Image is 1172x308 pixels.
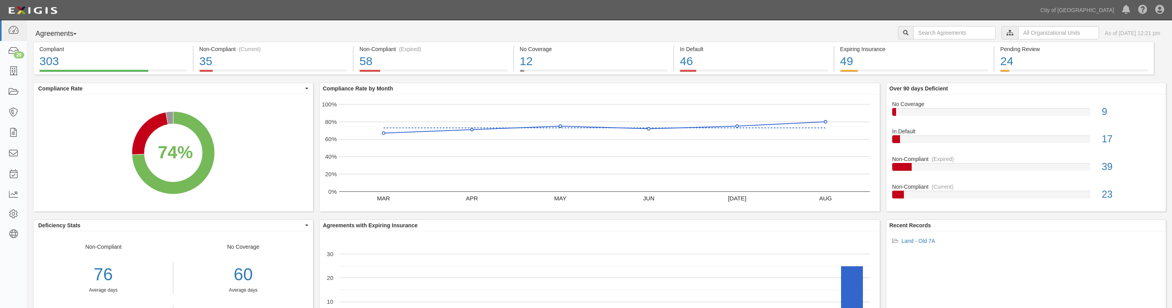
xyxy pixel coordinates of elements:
[239,45,261,53] div: (Current)
[194,70,353,76] a: Non-Compliant(Current)35
[327,298,334,305] text: 10
[886,183,1166,191] div: Non-Compliant
[902,238,935,244] a: Land - Old 7A
[840,45,988,53] div: Expiring Insurance
[354,70,513,76] a: Non-Compliant(Expired)58
[1138,5,1147,15] i: Help Center - Complianz
[329,188,337,195] text: 0%
[6,4,60,18] img: logo-5460c22ac91f19d4615b14bd174203de0afe785f0fc80cf4dbbc73dc1793850b.png
[179,262,307,287] div: 60
[359,45,507,53] div: Non-Compliant (Expired)
[932,183,953,191] div: (Current)
[1096,160,1166,174] div: 39
[680,45,828,53] div: In Default
[886,100,1166,108] div: No Coverage
[179,287,307,294] div: Average days
[994,70,1154,76] a: Pending Review24
[834,70,994,76] a: Expiring Insurance49
[34,83,313,94] button: Compliance Rate
[158,140,193,165] div: 74%
[886,155,1166,163] div: Non-Compliant
[680,53,828,70] div: 46
[1037,2,1118,18] a: City of [GEOGRAPHIC_DATA]
[325,118,337,125] text: 80%
[889,222,931,228] b: Recent Records
[892,100,1160,128] a: No Coverage9
[819,195,832,201] text: AUG
[1096,188,1166,202] div: 23
[399,45,421,53] div: (Expired)
[33,26,92,42] button: Agreements
[1105,29,1160,37] div: As of [DATE] 12:21 pm
[520,53,668,70] div: 12
[889,85,948,92] b: Over 90 days Deficient
[1000,53,1148,70] div: 24
[932,155,954,163] div: (Expired)
[320,94,880,211] svg: A chart.
[323,222,418,228] b: Agreements with Expiring Insurance
[39,45,187,53] div: Compliant
[892,183,1160,205] a: Non-Compliant(Current)23
[39,53,187,70] div: 303
[892,127,1160,155] a: In Default17
[14,51,24,58] div: 29
[38,221,303,229] span: Deficiency Stats
[520,45,668,53] div: No Coverage
[327,250,334,257] text: 30
[840,53,988,70] div: 49
[199,45,347,53] div: Non-Compliant (Current)
[466,195,478,201] text: APR
[199,53,347,70] div: 35
[38,85,303,92] span: Compliance Rate
[325,136,337,142] text: 60%
[892,155,1160,183] a: Non-Compliant(Expired)39
[325,171,337,177] text: 20%
[34,287,173,294] div: Average days
[554,195,566,201] text: MAY
[34,262,173,287] div: 76
[1096,105,1166,119] div: 9
[359,53,507,70] div: 58
[325,153,337,160] text: 40%
[674,70,834,76] a: In Default46
[1000,45,1148,53] div: Pending Review
[34,94,313,211] svg: A chart.
[1096,132,1166,146] div: 17
[377,195,390,201] text: MAR
[886,127,1166,135] div: In Default
[643,195,654,201] text: JUN
[34,220,313,231] button: Deficiency Stats
[327,274,334,281] text: 20
[322,101,337,107] text: 100%
[1018,26,1099,39] input: All Organizational Units
[728,195,746,201] text: [DATE]
[323,85,393,92] b: Compliance Rate by Month
[514,70,674,76] a: No Coverage12
[33,70,193,76] a: Compliant303
[913,26,996,39] input: Search Agreements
